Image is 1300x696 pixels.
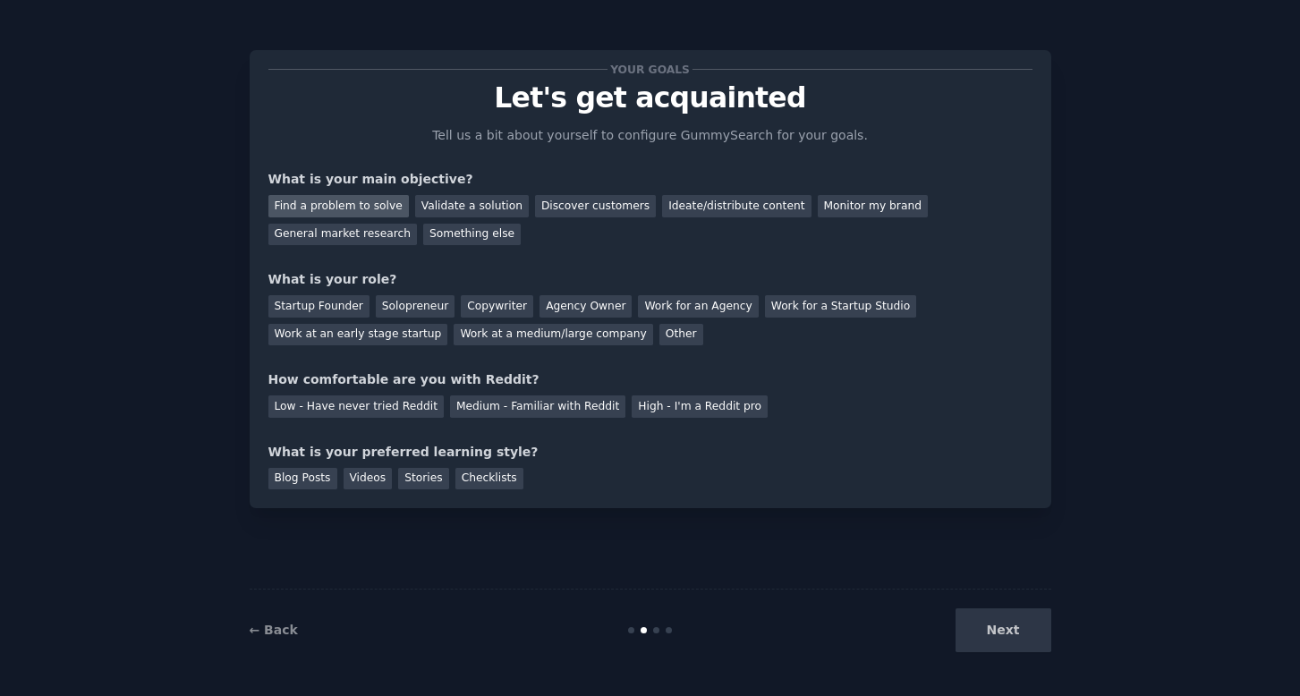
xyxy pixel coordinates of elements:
p: Tell us a bit about yourself to configure GummySearch for your goals. [425,126,876,145]
div: High - I'm a Reddit pro [632,395,768,418]
div: Solopreneur [376,295,455,318]
span: Your goals [608,60,693,79]
div: Startup Founder [268,295,370,318]
div: Something else [423,224,521,246]
div: Other [659,324,703,346]
div: Monitor my brand [818,195,928,217]
div: Checklists [455,468,523,490]
div: Work at a medium/large company [454,324,652,346]
div: What is your main objective? [268,170,1032,189]
div: Medium - Familiar with Reddit [450,395,625,418]
a: ← Back [250,623,298,637]
div: Low - Have never tried Reddit [268,395,444,418]
div: What is your role? [268,270,1032,289]
div: Copywriter [461,295,533,318]
div: Agency Owner [540,295,632,318]
div: Find a problem to solve [268,195,409,217]
div: General market research [268,224,418,246]
div: Work for a Startup Studio [765,295,916,318]
div: Work at an early stage startup [268,324,448,346]
p: Let's get acquainted [268,82,1032,114]
div: Videos [344,468,393,490]
div: What is your preferred learning style? [268,443,1032,462]
div: Work for an Agency [638,295,758,318]
div: How comfortable are you with Reddit? [268,370,1032,389]
div: Validate a solution [415,195,529,217]
div: Discover customers [535,195,656,217]
div: Ideate/distribute content [662,195,811,217]
div: Blog Posts [268,468,337,490]
div: Stories [398,468,448,490]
